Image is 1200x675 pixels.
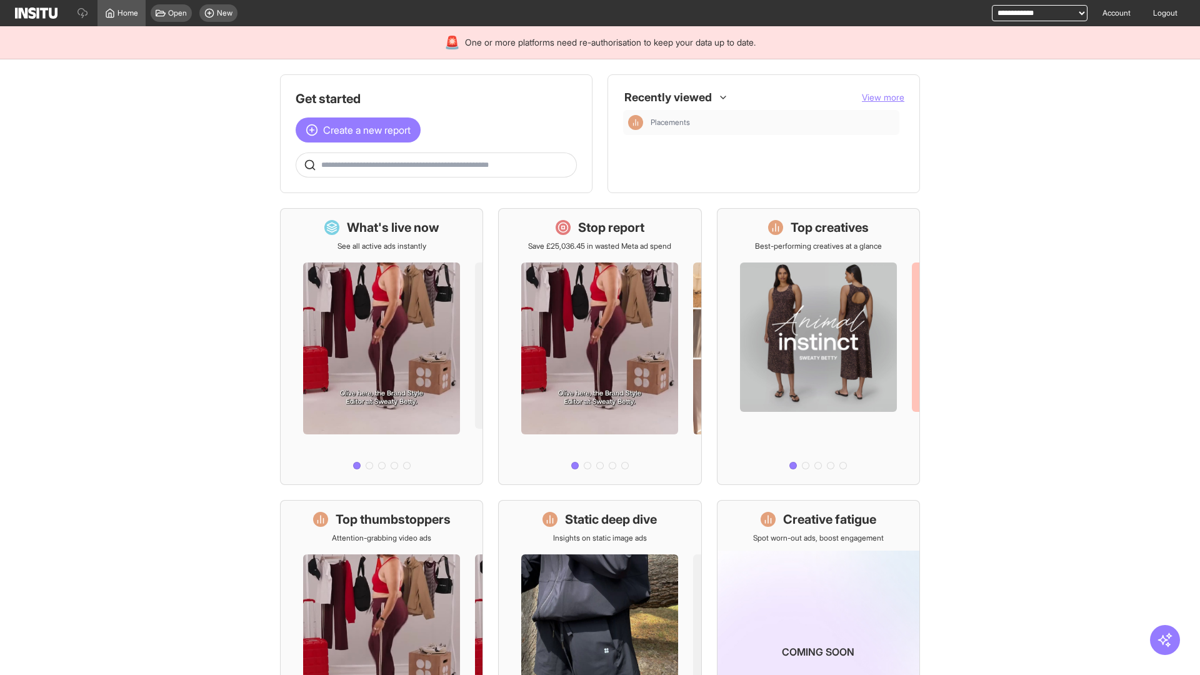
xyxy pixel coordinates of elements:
[323,122,411,137] span: Create a new report
[565,511,657,528] h1: Static deep dive
[336,511,451,528] h1: Top thumbstoppers
[332,533,431,543] p: Attention-grabbing video ads
[791,219,869,236] h1: Top creatives
[651,117,690,127] span: Placements
[168,8,187,18] span: Open
[280,208,483,485] a: What's live nowSee all active ads instantly
[498,208,701,485] a: Stop reportSave £25,036.45 in wasted Meta ad spend
[628,115,643,130] div: Insights
[528,241,671,251] p: Save £25,036.45 in wasted Meta ad spend
[347,219,439,236] h1: What's live now
[862,91,904,104] button: View more
[296,90,577,107] h1: Get started
[217,8,232,18] span: New
[553,533,647,543] p: Insights on static image ads
[117,8,138,18] span: Home
[444,34,460,51] div: 🚨
[755,241,882,251] p: Best-performing creatives at a glance
[862,92,904,102] span: View more
[465,36,756,49] span: One or more platforms need re-authorisation to keep your data up to date.
[651,117,894,127] span: Placements
[578,219,644,236] h1: Stop report
[296,117,421,142] button: Create a new report
[337,241,426,251] p: See all active ads instantly
[717,208,920,485] a: Top creativesBest-performing creatives at a glance
[15,7,57,19] img: Logo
